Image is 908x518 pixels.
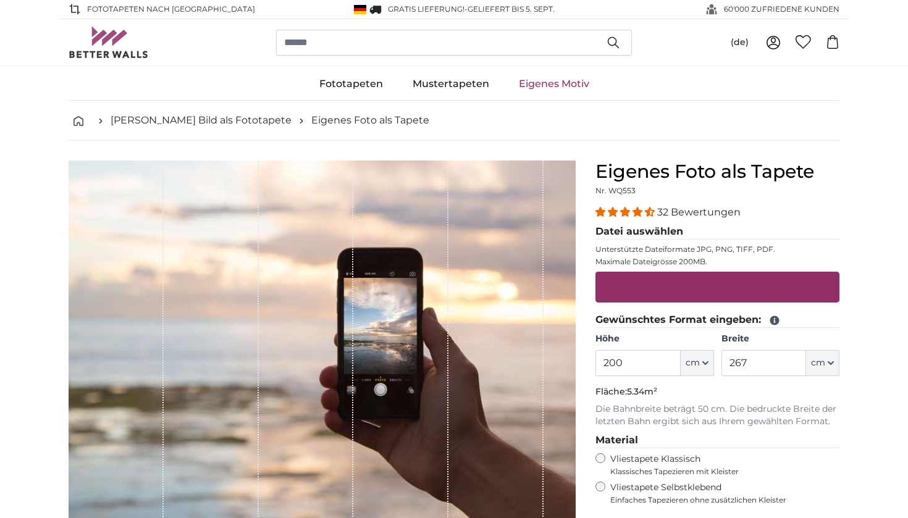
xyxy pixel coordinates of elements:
span: cm [686,357,700,369]
img: Deutschland [354,5,366,14]
button: cm [806,350,839,376]
span: - [465,4,555,14]
a: Mustertapeten [398,68,504,100]
legend: Material [595,433,839,448]
span: GRATIS Lieferung! [388,4,465,14]
a: Eigenes Foto als Tapete [311,113,429,128]
span: Fototapeten nach [GEOGRAPHIC_DATA] [87,4,255,15]
a: Fototapeten [305,68,398,100]
legend: Gewünschtes Format eingeben: [595,312,839,328]
span: 5.34m² [627,386,657,397]
label: Breite [721,333,839,345]
span: Klassisches Tapezieren mit Kleister [610,467,829,477]
p: Fläche: [595,386,839,398]
span: Geliefert bis 5. Sept. [468,4,555,14]
button: cm [681,350,714,376]
p: Unterstützte Dateiformate JPG, PNG, TIFF, PDF. [595,244,839,254]
p: Die Bahnbreite beträgt 50 cm. Die bedruckte Breite der letzten Bahn ergibt sich aus Ihrem gewählt... [595,403,839,428]
label: Vliestapete Selbstklebend [610,482,839,505]
a: [PERSON_NAME] Bild als Fototapete [111,113,292,128]
img: Betterwalls [69,27,149,58]
nav: breadcrumbs [69,101,839,141]
span: cm [811,357,825,369]
span: 60'000 ZUFRIEDENE KUNDEN [724,4,839,15]
h1: Eigenes Foto als Tapete [595,161,839,183]
button: (de) [721,31,759,54]
span: 4.31 stars [595,206,657,218]
legend: Datei auswählen [595,224,839,240]
p: Maximale Dateigrösse 200MB. [595,257,839,267]
span: 32 Bewertungen [657,206,741,218]
a: Eigenes Motiv [504,68,604,100]
span: Einfaches Tapezieren ohne zusätzlichen Kleister [610,495,839,505]
span: Nr. WQ553 [595,186,636,195]
label: Höhe [595,333,713,345]
label: Vliestapete Klassisch [610,453,829,477]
